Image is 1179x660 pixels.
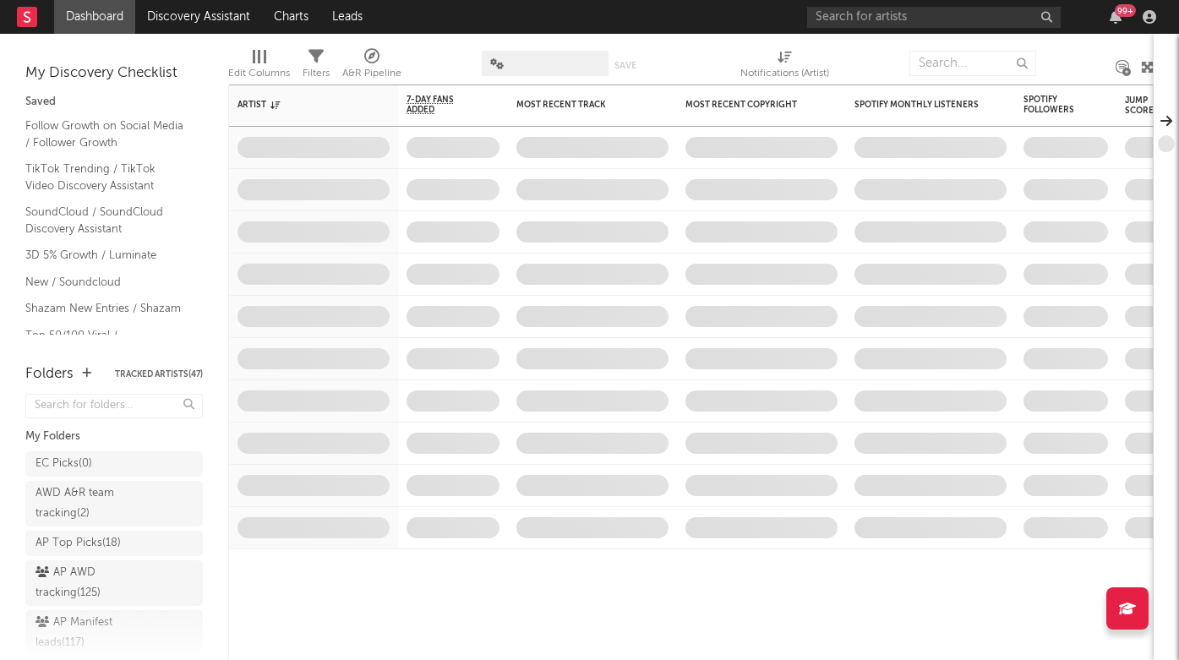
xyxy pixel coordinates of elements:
[25,246,186,265] a: 3D 5% Growth / Luminate
[740,42,829,91] div: Notifications (Artist)
[25,394,203,418] input: Search for folders...
[228,63,290,84] div: Edit Columns
[35,613,155,653] div: AP Manifest leads ( 117 )
[35,454,92,474] div: EC Picks ( 0 )
[807,7,1061,28] input: Search for artists
[303,63,330,84] div: Filters
[25,326,186,378] a: Top 50/100 Viral / Spotify/Apple Discovery Assistant
[35,563,155,603] div: AP AWD tracking ( 125 )
[909,51,1036,76] input: Search...
[342,63,401,84] div: A&R Pipeline
[25,63,203,84] div: My Discovery Checklist
[342,42,401,91] div: A&R Pipeline
[25,451,203,477] a: EC Picks(0)
[685,100,812,110] div: Most Recent Copyright
[740,63,829,84] div: Notifications (Artist)
[1125,95,1167,116] div: Jump Score
[35,533,121,554] div: AP Top Picks ( 18 )
[115,370,203,379] button: Tracked Artists(47)
[1023,95,1083,115] div: Spotify Followers
[407,95,474,115] span: 7-Day Fans Added
[25,560,203,606] a: AP AWD tracking(125)
[25,203,186,237] a: SoundCloud / SoundCloud Discovery Assistant
[516,100,643,110] div: Most Recent Track
[1115,4,1136,17] div: 99 +
[228,42,290,91] div: Edit Columns
[25,299,186,318] a: Shazam New Entries / Shazam
[25,160,186,194] a: TikTok Trending / TikTok Video Discovery Assistant
[237,100,364,110] div: Artist
[25,92,203,112] div: Saved
[614,61,636,70] button: Save
[35,483,155,524] div: AWD A&R team tracking ( 2 )
[854,100,981,110] div: Spotify Monthly Listeners
[1110,10,1122,24] button: 99+
[25,481,203,526] a: AWD A&R team tracking(2)
[25,364,74,385] div: Folders
[25,117,186,151] a: Follow Growth on Social Media / Follower Growth
[303,42,330,91] div: Filters
[25,531,203,556] a: AP Top Picks(18)
[25,610,203,656] a: AP Manifest leads(117)
[25,273,186,292] a: New / Soundcloud
[25,427,203,447] div: My Folders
